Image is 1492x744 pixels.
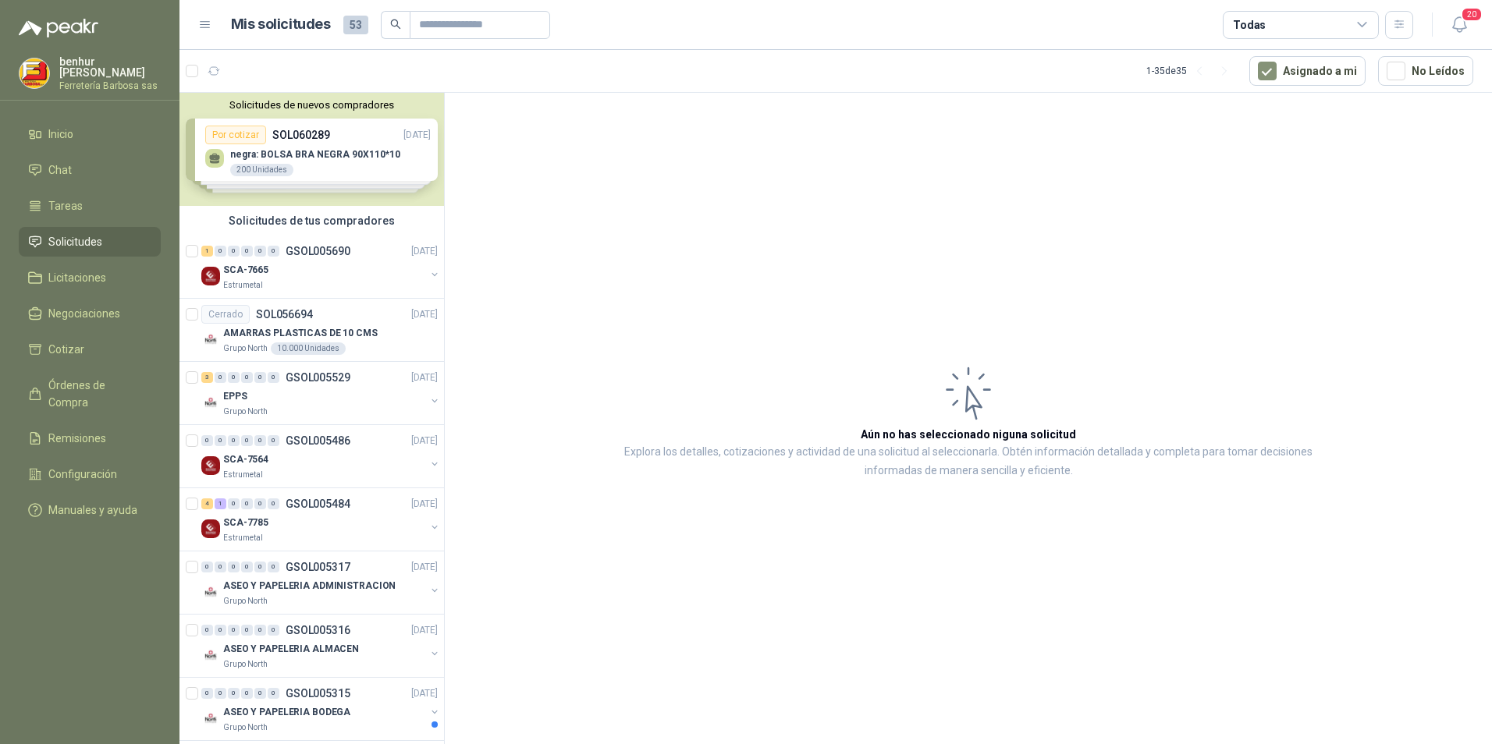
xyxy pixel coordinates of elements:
[201,368,441,418] a: 3 0 0 0 0 0 GSOL005529[DATE] Company LogoEPPSGrupo North
[861,426,1076,443] h3: Aún no has seleccionado niguna solicitud
[48,269,106,286] span: Licitaciones
[1378,56,1473,86] button: No Leídos
[268,435,279,446] div: 0
[286,372,350,383] p: GSOL005529
[201,330,220,349] img: Company Logo
[223,389,247,404] p: EPPS
[19,227,161,257] a: Solicitudes
[231,13,331,36] h1: Mis solicitudes
[223,579,396,593] p: ASEO Y PAPELERIA ADMINISTRACION
[48,161,72,179] span: Chat
[268,498,279,509] div: 0
[19,191,161,221] a: Tareas
[201,646,220,664] img: Company Logo
[390,19,401,30] span: search
[201,435,213,446] div: 0
[20,58,49,88] img: Company Logo
[19,19,98,37] img: Logo peakr
[48,430,106,447] span: Remisiones
[48,466,117,483] span: Configuración
[48,126,73,143] span: Inicio
[223,279,263,292] p: Estrumetal
[254,435,266,446] div: 0
[241,688,253,699] div: 0
[48,341,84,358] span: Cotizar
[286,246,350,257] p: GSOL005690
[223,532,263,544] p: Estrumetal
[254,246,266,257] div: 0
[228,562,240,572] div: 0
[201,456,220,475] img: Company Logo
[201,246,213,257] div: 1
[286,498,350,509] p: GSOL005484
[228,498,240,509] div: 0
[186,99,438,111] button: Solicitudes de nuevos compradores
[223,263,268,278] p: SCA-7665
[223,642,359,657] p: ASEO Y PAPELERIA ALMACEN
[241,562,253,572] div: 0
[411,244,438,259] p: [DATE]
[19,335,161,364] a: Cotizar
[215,435,226,446] div: 0
[215,372,226,383] div: 0
[201,709,220,728] img: Company Logo
[241,372,253,383] div: 0
[201,393,220,412] img: Company Logo
[201,305,250,324] div: Cerrado
[48,233,102,250] span: Solicitudes
[215,625,226,636] div: 0
[48,305,120,322] span: Negociaciones
[48,197,83,214] span: Tareas
[19,495,161,525] a: Manuales y ayuda
[268,562,279,572] div: 0
[1146,58,1237,83] div: 1 - 35 de 35
[223,469,263,481] p: Estrumetal
[201,625,213,636] div: 0
[59,56,161,78] p: benhur [PERSON_NAME]
[343,16,368,34] span: 53
[241,625,253,636] div: 0
[601,443,1336,480] p: Explora los detalles, cotizaciones y actividad de una solicitud al seleccionarla. Obtén informaci...
[286,688,350,699] p: GSOL005315
[411,623,438,638] p: [DATE]
[201,267,220,285] img: Company Logo
[1249,56,1366,86] button: Asignado a mi
[201,583,220,601] img: Company Logo
[201,242,441,292] a: 1 0 0 0 0 0 GSOL005690[DATE] Company LogoSCA-7665Estrumetal
[268,625,279,636] div: 0
[228,246,240,257] div: 0
[286,625,350,636] p: GSOL005316
[223,326,378,341] p: AMARRAS PLASTICAS DE 10 CMS
[268,372,279,383] div: 0
[254,498,266,509] div: 0
[19,155,161,185] a: Chat
[223,452,268,467] p: SCA-7564
[286,562,350,572] p: GSOL005317
[48,377,146,411] span: Órdenes de Compra
[254,688,266,699] div: 0
[19,459,161,489] a: Configuración
[228,688,240,699] div: 0
[254,372,266,383] div: 0
[223,515,268,530] p: SCA-7785
[1461,7,1483,22] span: 20
[411,434,438,448] p: [DATE]
[201,519,220,538] img: Company Logo
[223,658,268,671] p: Grupo North
[201,431,441,481] a: 0 0 0 0 0 0 GSOL005486[DATE] Company LogoSCA-7564Estrumetal
[201,562,213,572] div: 0
[215,498,226,509] div: 1
[215,562,226,572] div: 0
[1445,11,1473,39] button: 20
[179,299,444,362] a: CerradoSOL056694[DATE] Company LogoAMARRAS PLASTICAS DE 10 CMSGrupo North10.000 Unidades
[286,435,350,446] p: GSOL005486
[223,595,268,608] p: Grupo North
[241,246,253,257] div: 0
[59,81,161,90] p: Ferretería Barbosa sas
[411,497,438,512] p: [DATE]
[228,372,240,383] div: 0
[223,342,268,355] p: Grupo North
[411,560,438,575] p: [DATE]
[223,721,268,734] p: Grupo North
[19,423,161,453] a: Remisiones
